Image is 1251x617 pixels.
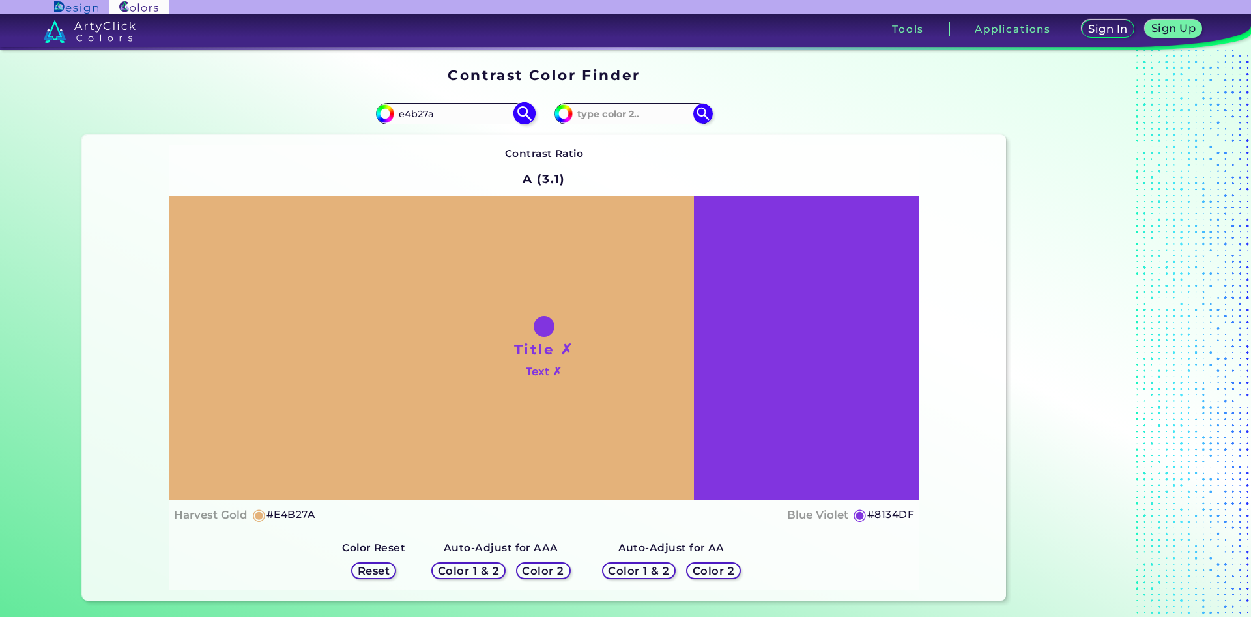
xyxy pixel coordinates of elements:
input: type color 1.. [394,105,515,122]
a: Sign In [1082,20,1134,38]
h5: ◉ [853,507,867,523]
h5: #8134DF [867,506,914,523]
h5: Color 2 [523,566,564,576]
strong: Color Reset [342,541,405,554]
strong: Contrast Ratio [505,147,584,160]
img: icon search [693,104,713,123]
h5: Color 1 & 2 [609,566,669,576]
h5: #E4B27A [266,506,315,523]
h2: A (3.1) [517,165,571,194]
h5: Color 1 & 2 [439,566,499,576]
a: Sign Up [1145,20,1201,38]
h5: Sign Up [1151,23,1195,33]
h4: Blue Violet [787,506,848,524]
h5: Reset [358,566,390,576]
img: icon search [513,102,536,125]
h4: Harvest Gold [174,506,248,524]
strong: Auto-Adjust for AA [618,541,725,554]
img: logo_artyclick_colors_white.svg [44,20,136,43]
h3: Tools [892,24,924,34]
h1: Title ✗ [514,339,574,359]
h1: Contrast Color Finder [448,65,640,85]
h5: Color 2 [693,566,734,576]
h5: Sign In [1089,23,1127,34]
input: type color 2.. [573,105,694,122]
img: ArtyClick Design logo [54,1,98,14]
strong: Auto-Adjust for AAA [444,541,558,554]
h3: Applications [975,24,1051,34]
h5: ◉ [252,507,266,523]
h4: Text ✗ [526,362,562,381]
